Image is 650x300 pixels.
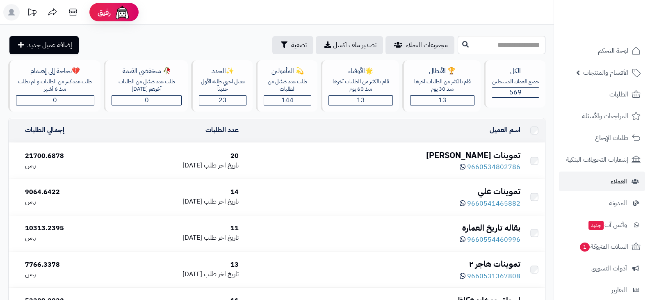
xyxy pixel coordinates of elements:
span: مجموعات العملاء [406,40,448,50]
span: أدوات التسويق [591,263,627,274]
span: إشعارات التحويلات البنكية [566,154,628,165]
a: إضافة عميل جديد [9,36,79,54]
a: 9660534802786 [460,162,520,172]
span: 9660541465882 [467,199,520,208]
span: 1 [580,243,590,252]
span: تاريخ اخر طلب [204,233,239,243]
span: التقارير [611,284,627,296]
span: الأقسام والمنتجات [583,67,628,78]
span: رفيق [98,7,111,17]
div: [DATE] [118,197,239,206]
a: اسم العميل [490,125,520,135]
a: التقارير [559,280,645,300]
img: logo-2.png [594,6,642,23]
div: الكل [492,66,539,76]
a: تحديثات المنصة [22,4,42,23]
span: 9660534802786 [467,162,520,172]
div: 🥀 منخفضي القيمة [112,66,182,76]
img: ai-face.png [114,4,130,21]
div: جميع العملاء المسجلين [492,78,539,86]
a: العملاء [559,172,645,191]
span: جديد [588,221,604,230]
div: 10313.2395 [25,224,112,233]
span: 13 [357,95,365,105]
a: إشعارات التحويلات البنكية [559,150,645,169]
a: وآتس آبجديد [559,215,645,235]
a: 💫 المأمولينطلب عدد ضئيل من الطلبات144 [254,60,319,112]
div: ✨الجدد [199,66,246,76]
a: إجمالي الطلبات [25,125,64,135]
a: الطلبات [559,85,645,104]
span: 0 [53,95,57,105]
div: [DATE] [118,161,239,170]
span: تاريخ اخر طلب [204,160,239,170]
div: [DATE] [118,270,239,279]
a: 🥀 منخفضي القيمةطلب عدد ضئيل من الطلبات آخرهم [DATE]0 [102,60,190,112]
a: المراجعات والأسئلة [559,106,645,126]
div: بقاله تاريخ العمارة [245,222,520,234]
div: 🌟الأوفياء [328,66,393,76]
span: 9660554460996 [467,235,520,245]
a: عدد الطلبات [205,125,239,135]
span: 0 [145,95,149,105]
span: طلبات الإرجاع [595,132,628,144]
span: السلات المتروكة [579,241,628,252]
span: وآتس آب [588,219,627,231]
span: 23 [219,95,227,105]
div: 💫 المأمولين [264,66,311,76]
span: تصدير ملف اكسل [333,40,376,50]
div: ر.س [25,270,112,279]
div: قام بالكثير من الطلبات آخرها منذ 60 يوم [328,78,393,93]
div: 9064.6422 [25,188,112,197]
div: 20 [118,151,239,161]
div: طلب عدد ضئيل من الطلبات [264,78,311,93]
div: طلب عدد ضئيل من الطلبات آخرهم [DATE] [112,78,182,93]
span: الطلبات [609,89,628,100]
div: تموينات هاجر ٢ [245,258,520,270]
a: لوحة التحكم [559,41,645,61]
div: 11 [118,224,239,233]
a: 9660554460996 [460,235,520,245]
div: 🏆 الأبطال [410,66,474,76]
div: 13 [118,260,239,270]
button: تصفية [272,36,313,54]
a: 9660531367808 [460,271,520,281]
a: أدوات التسويق [559,259,645,278]
a: الكلجميع العملاء المسجلين569 [482,60,547,112]
div: [DATE] [118,233,239,243]
a: 9660541465882 [460,199,520,208]
div: 7766.3378 [25,260,112,270]
a: طلبات الإرجاع [559,128,645,148]
span: 144 [281,95,294,105]
a: 🌟الأوفياءقام بالكثير من الطلبات آخرها منذ 60 يوم13 [319,60,401,112]
span: المدونة [609,197,627,209]
div: 14 [118,188,239,197]
div: طلب عدد كبير من الطلبات و لم يطلب منذ 6 أشهر [16,78,94,93]
div: ر.س [25,161,112,170]
span: العملاء [611,176,627,187]
span: تاريخ اخر طلب [204,269,239,279]
span: 569 [509,87,522,97]
div: 21700.6878 [25,151,112,161]
div: تموينات [PERSON_NAME] [245,149,520,161]
span: 9660531367808 [467,271,520,281]
span: 13 [438,95,447,105]
div: ر.س [25,233,112,243]
span: المراجعات والأسئلة [582,110,628,122]
span: إضافة عميل جديد [27,40,72,50]
div: قام بالكثير من الطلبات آخرها منذ 30 يوم [410,78,474,93]
span: تاريخ اخر طلب [204,197,239,206]
div: عميل اجري طلبه الأول حديثاّ [199,78,246,93]
a: 💔بحاجة إلى إهتمامطلب عدد كبير من الطلبات و لم يطلب منذ 6 أشهر0 [7,60,102,112]
a: المدونة [559,193,645,213]
div: 💔بحاجة إلى إهتمام [16,66,94,76]
span: لوحة التحكم [598,45,628,57]
span: تصفية [291,40,307,50]
div: تموينات علي [245,185,520,197]
a: مجموعات العملاء [385,36,454,54]
a: تصدير ملف اكسل [316,36,383,54]
a: 🏆 الأبطالقام بالكثير من الطلبات آخرها منذ 30 يوم13 [401,60,482,112]
a: ✨الجددعميل اجري طلبه الأول حديثاّ23 [189,60,254,112]
div: ر.س [25,197,112,206]
a: السلات المتروكة1 [559,237,645,256]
